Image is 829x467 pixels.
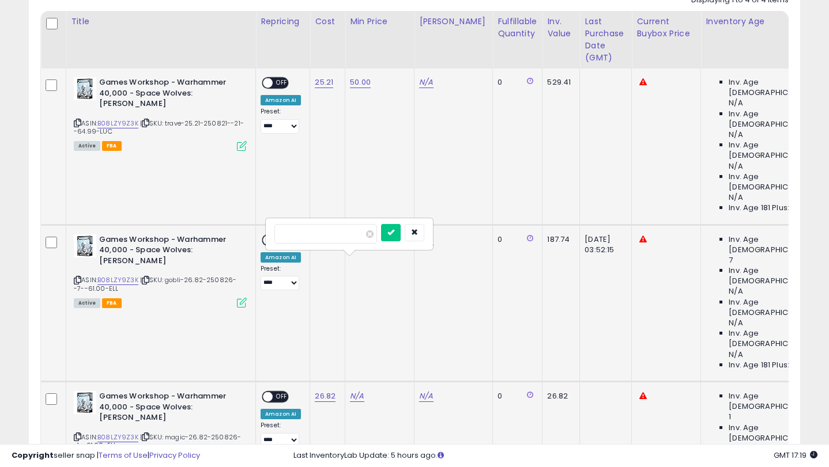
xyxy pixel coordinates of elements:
[315,390,336,402] a: 26.82
[293,450,817,461] div: Last InventoryLab Update: 5 hours ago.
[419,77,433,88] a: N/A
[729,192,743,203] span: N/A
[498,16,537,40] div: Fulfillable Quantity
[547,77,571,88] div: 529.41
[350,16,409,28] div: Min Price
[350,390,364,402] a: N/A
[97,275,138,285] a: B08LZY9Z3K
[261,252,301,263] div: Amazon AI
[74,391,247,464] div: ASIN:
[74,77,247,150] div: ASIN:
[273,392,291,402] span: OFF
[74,77,96,100] img: 51j5Tsl0+QL._SL40_.jpg
[729,318,743,328] span: N/A
[498,234,533,245] div: 0
[149,450,200,461] a: Privacy Policy
[74,234,96,257] img: 51j5Tsl0+QL._SL40_.jpg
[12,450,54,461] strong: Copyright
[547,391,571,401] div: 26.82
[102,141,122,151] span: FBA
[547,234,571,245] div: 187.74
[261,95,301,105] div: Amazon AI
[729,203,789,213] span: Inv. Age 181 Plus:
[12,450,200,461] div: seller snap | |
[261,409,301,419] div: Amazon AI
[74,234,247,307] div: ASIN:
[350,77,371,88] a: 50.00
[315,77,333,88] a: 25.21
[74,119,244,136] span: | SKU: trave-25.21-250821--21--64.99-LUC
[261,265,301,291] div: Preset:
[74,275,236,293] span: | SKU: gobli-26.82-250826--7--61.00-ELL
[498,77,533,88] div: 0
[419,16,488,28] div: [PERSON_NAME]
[636,16,696,40] div: Current Buybox Price
[99,450,148,461] a: Terms of Use
[71,16,251,28] div: Title
[419,390,433,402] a: N/A
[261,16,305,28] div: Repricing
[99,234,239,269] b: Games Workshop - Warhammer 40,000 - Space Wolves: [PERSON_NAME]
[498,391,533,401] div: 0
[729,350,743,360] span: N/A
[729,255,733,265] span: 7
[74,432,241,450] span: | SKU: magic-26.82-250826--1--61.00-ELL
[729,130,743,140] span: N/A
[97,432,138,442] a: B08LZY9Z3K
[315,16,340,28] div: Cost
[729,443,743,454] span: N/A
[729,161,743,172] span: N/A
[729,412,731,422] span: 1
[729,98,743,108] span: N/A
[102,298,122,308] span: FBA
[74,141,100,151] span: All listings currently available for purchase on Amazon
[547,16,575,40] div: Inv. value
[97,119,138,128] a: B08LZY9Z3K
[99,391,239,426] b: Games Workshop - Warhammer 40,000 - Space Wolves: [PERSON_NAME]
[774,450,817,461] span: 2025-09-11 17:19 GMT
[273,78,291,88] span: OFF
[261,422,301,447] div: Preset:
[729,286,743,297] span: N/A
[74,391,96,414] img: 51j5Tsl0+QL._SL40_.jpg
[585,234,623,255] div: [DATE] 03:52:15
[99,77,239,112] b: Games Workshop - Warhammer 40,000 - Space Wolves: [PERSON_NAME]
[74,298,100,308] span: All listings currently available for purchase on Amazon
[261,108,301,134] div: Preset:
[729,360,789,370] span: Inv. Age 181 Plus:
[585,16,627,64] div: Last Purchase Date (GMT)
